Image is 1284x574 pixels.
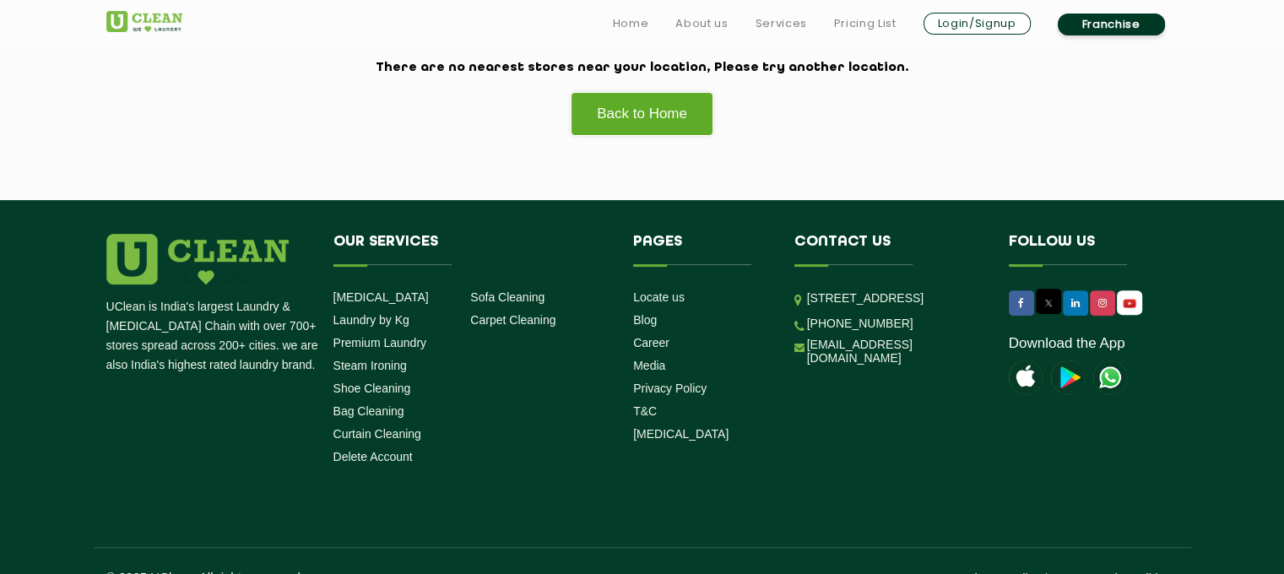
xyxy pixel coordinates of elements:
a: Delete Account [333,450,413,463]
a: Pricing List [834,14,897,34]
a: [MEDICAL_DATA] [633,427,729,441]
a: [PHONE_NUMBER] [807,317,913,330]
a: Career [633,336,669,349]
img: UClean Laundry and Dry Cleaning [106,11,182,32]
a: Services [755,14,806,34]
h4: Our Services [333,234,609,266]
a: Premium Laundry [333,336,427,349]
a: Blog [633,313,657,327]
a: [EMAIL_ADDRESS][DOMAIN_NAME] [807,338,983,365]
a: Media [633,359,665,372]
a: About us [675,14,728,34]
h2: There are no nearest stores near your location, Please try another location. [106,61,1178,76]
a: Steam Ironing [333,359,407,372]
a: Carpet Cleaning [470,313,555,327]
a: [MEDICAL_DATA] [333,290,429,304]
img: UClean Laundry and Dry Cleaning [1119,295,1140,312]
h4: Pages [633,234,769,266]
a: Curtain Cleaning [333,427,421,441]
img: UClean Laundry and Dry Cleaning [1093,360,1127,394]
a: Laundry by Kg [333,313,409,327]
p: UClean is India's largest Laundry & [MEDICAL_DATA] Chain with over 700+ stores spread across 200+... [106,297,321,375]
h4: Contact us [794,234,983,266]
a: Locate us [633,290,685,304]
a: T&C [633,404,657,418]
p: [STREET_ADDRESS] [807,289,983,308]
img: logo.png [106,234,289,284]
a: Sofa Cleaning [470,290,544,304]
a: Login/Signup [924,13,1031,35]
img: apple-icon.png [1009,360,1043,394]
a: Download the App [1009,335,1125,352]
a: Bag Cleaning [333,404,404,418]
a: Home [613,14,649,34]
a: Back to Home [571,92,713,136]
a: Privacy Policy [633,382,707,395]
img: playstoreicon.png [1051,360,1085,394]
a: Franchise [1058,14,1165,35]
a: Shoe Cleaning [333,382,411,395]
h4: Follow us [1009,234,1157,266]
